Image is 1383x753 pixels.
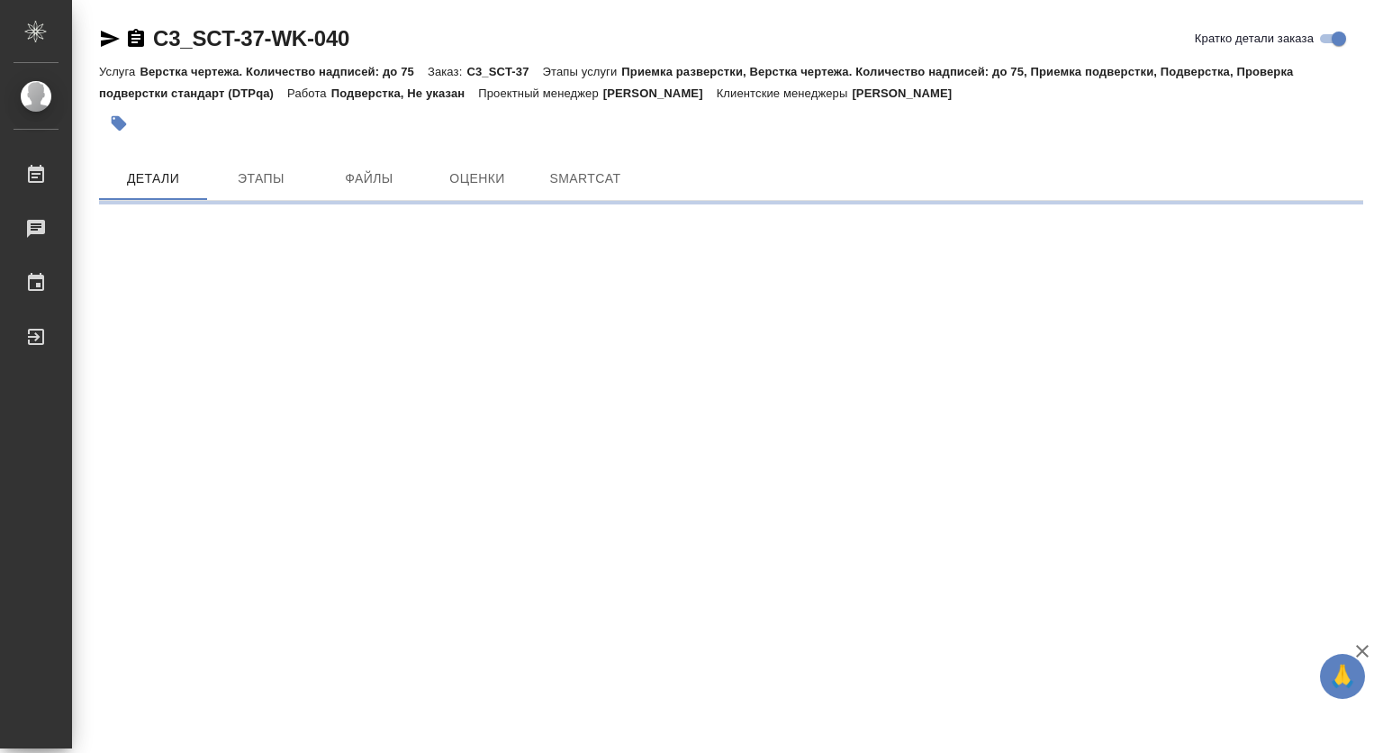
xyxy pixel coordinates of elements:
p: C3_SCT-37 [466,65,542,78]
button: Добавить тэг [99,104,139,143]
p: Верстка чертежа. Количество надписей: до 75 [140,65,428,78]
button: Скопировать ссылку для ЯМессенджера [99,28,121,50]
a: C3_SCT-37-WK-040 [153,26,349,50]
span: Файлы [326,168,412,190]
p: Подверстка, Не указан [331,86,479,100]
span: 🙏 [1327,658,1358,695]
p: Клиентские менеджеры [717,86,853,100]
p: [PERSON_NAME] [603,86,717,100]
span: Этапы [218,168,304,190]
p: Проектный менеджер [478,86,602,100]
span: Детали [110,168,196,190]
button: 🙏 [1320,654,1365,699]
p: Работа [287,86,331,100]
button: Скопировать ссылку [125,28,147,50]
span: SmartCat [542,168,628,190]
span: Кратко детали заказа [1195,30,1314,48]
p: Заказ: [428,65,466,78]
span: Оценки [434,168,520,190]
p: Этапы услуги [543,65,622,78]
p: [PERSON_NAME] [852,86,965,100]
p: Услуга [99,65,140,78]
p: Приемка разверстки, Верстка чертежа. Количество надписей: до 75, Приемка подверстки, Подверстка, ... [99,65,1293,100]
